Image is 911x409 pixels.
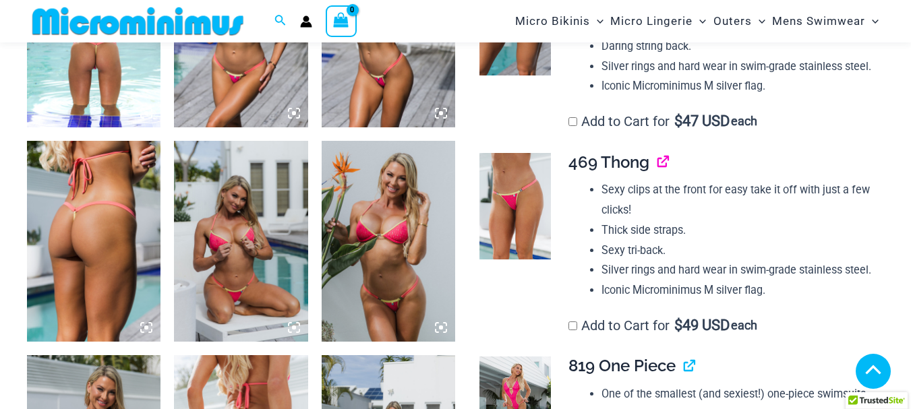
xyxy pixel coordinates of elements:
[27,6,249,36] img: MM SHOP LOGO FLAT
[710,4,769,38] a: OutersMenu ToggleMenu Toggle
[674,317,682,334] span: $
[752,4,765,38] span: Menu Toggle
[610,4,693,38] span: Micro Lingerie
[601,57,873,77] li: Silver rings and hard wear in swim-grade stainless steel.
[512,4,607,38] a: Micro BikinisMenu ToggleMenu Toggle
[174,141,307,342] img: Bubble Mesh Highlight Pink 323 Top 469 Thong
[601,220,873,241] li: Thick side straps.
[568,152,649,172] span: 469 Thong
[601,36,873,57] li: Daring string back.
[274,13,287,30] a: Search icon link
[510,2,884,40] nav: Site Navigation
[674,113,682,129] span: $
[568,113,757,129] label: Add to Cart for
[479,153,551,260] img: Bubble Mesh Highlight Pink 469 Thong
[772,4,865,38] span: Mens Swimwear
[326,5,357,36] a: View Shopping Cart, empty
[674,115,730,128] span: 47 USD
[322,141,455,342] img: Bubble Mesh Highlight Pink 323 Top 469 Thong
[865,4,879,38] span: Menu Toggle
[713,4,752,38] span: Outers
[515,4,590,38] span: Micro Bikinis
[568,321,577,330] input: Add to Cart for$49 USD each
[601,180,873,220] li: Sexy clips at the front for easy take it off with just a few clicks!
[601,241,873,261] li: Sexy tri-back.
[731,319,757,332] span: each
[300,15,312,28] a: Account icon link
[693,4,706,38] span: Menu Toggle
[568,317,757,334] label: Add to Cart for
[601,280,873,301] li: Iconic Microminimus M silver flag.
[601,76,873,96] li: Iconic Microminimus M silver flag.
[731,115,757,128] span: each
[769,4,882,38] a: Mens SwimwearMenu ToggleMenu Toggle
[590,4,604,38] span: Menu Toggle
[27,141,160,342] img: Bubble Mesh Highlight Pink 421 Micro
[674,319,730,332] span: 49 USD
[568,356,676,375] span: 819 One Piece
[568,117,577,126] input: Add to Cart for$47 USD each
[601,260,873,280] li: Silver rings and hard wear in swim-grade stainless steel.
[607,4,709,38] a: Micro LingerieMenu ToggleMenu Toggle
